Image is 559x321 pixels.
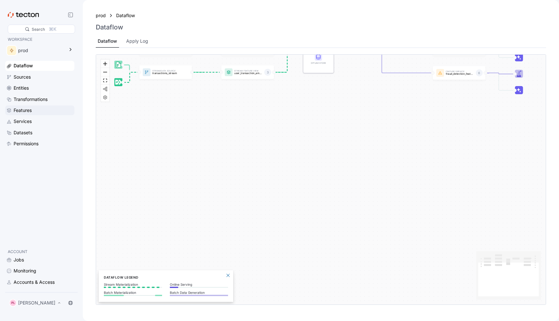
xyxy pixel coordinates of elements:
[104,291,162,294] p: Batch Materialization
[116,12,139,19] a: Dataflow
[104,282,162,286] p: Stream Materialization
[7,17,87,53] p: by turning raw data into features, embeddings, and prompts
[14,96,48,103] div: Transformations
[5,116,74,126] a: Services
[5,277,74,287] a: Accounts & Access
[18,47,64,54] div: prod
[5,255,74,265] a: Jobs
[310,54,327,65] div: Offline Store
[14,140,38,147] div: Permissions
[14,267,36,274] div: Monitoring
[224,271,232,279] button: Close Legend Panel
[121,65,138,72] g: Edge from dataSource:transactions_stream_batch_source to dataSource:transactions_stream
[49,26,56,33] div: ⌘K
[104,275,228,280] h6: Dataflow Legend
[14,107,32,114] div: Features
[234,72,262,75] p: user_transaction_amount_totals
[152,72,181,75] p: transactions_stream
[87,0,89,7] div: Close tooltip
[18,300,55,306] p: [PERSON_NAME]
[14,118,32,125] div: Services
[14,256,24,263] div: Jobs
[69,57,87,66] a: Next
[484,73,514,74] g: Edge from featureService:fraud_detection_feature_service to Trainer_featureService:fraud_detectio...
[14,73,31,81] div: Sources
[264,69,271,76] div: 3
[14,62,33,69] div: Dataflow
[7,5,87,13] h3: Raw Data
[14,279,55,286] div: Accounts & Access
[96,12,106,19] a: prod
[101,60,109,68] button: zoom in
[170,282,228,286] p: Online Serving
[221,65,274,79] a: Stream Feature Viewuser_transaction_amount_totals3
[476,70,483,76] div: 6
[5,105,74,115] a: Features
[14,129,32,136] div: Datasets
[9,299,17,307] div: PL
[5,139,74,149] a: Permissions
[5,128,74,138] a: Datasets
[446,72,474,75] p: fraud_detection_feature_service
[310,61,327,65] div: Offline Store
[5,72,74,82] a: Sources
[234,70,262,72] p: Stream Feature View
[8,36,72,43] p: WORKSPACE
[7,39,76,51] span: for model training and inference.
[126,38,148,45] div: Apply Log
[170,291,228,294] p: Batch Data Generation
[5,83,74,93] a: Entities
[7,17,73,30] span: Tecton helps productionize AI applications,
[8,249,72,255] p: ACCOUNT
[5,94,74,104] a: Transformations
[96,23,123,31] h3: Dataflow
[101,76,109,85] button: fit view
[32,26,45,32] div: Search
[433,66,486,80] a: Feature Servicefraud_detection_feature_service6
[5,61,74,71] a: Dataflow
[121,72,138,83] g: Edge from dataSource:transactions_stream_stream_source to dataSource:transactions_stream
[272,49,302,72] g: Edge from featureView:user_transaction_amount_totals to STORE
[332,49,432,73] g: Edge from STORE to featureService:fraud_detection_feature_service
[101,60,109,102] div: React Flow controls
[14,84,29,92] div: Entities
[139,65,192,79] a: StreamData Sourcetransactions_stream
[446,71,474,72] p: Feature Service
[101,68,109,76] button: zoom out
[5,266,74,276] a: Monitoring
[98,38,117,45] div: Dataflow
[152,70,181,72] p: Stream Data Source
[484,73,514,91] g: Edge from featureService:fraud_detection_feature_service to Inference_featureService:fraud_detect...
[87,1,89,7] a: ×
[8,25,75,34] div: Search⌘K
